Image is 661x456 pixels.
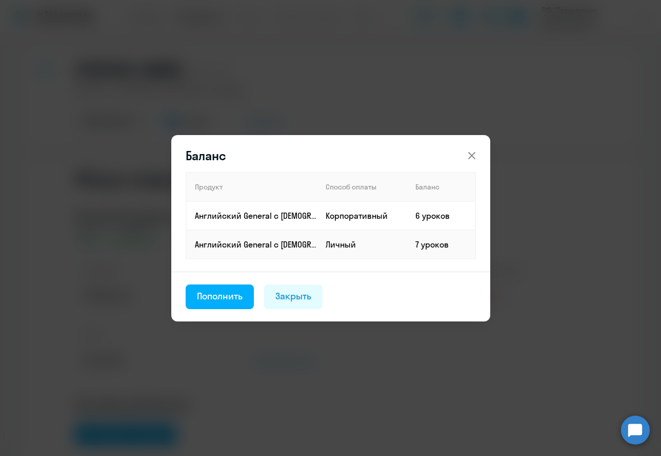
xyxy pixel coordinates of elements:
button: Пополнить [186,284,254,309]
button: Закрыть [264,284,323,309]
th: Способ оплаты [317,173,407,201]
div: Закрыть [275,290,311,303]
div: Пополнить [197,290,243,303]
td: 7 уроков [407,230,475,259]
th: Продукт [186,173,317,201]
td: 6 уроков [407,201,475,230]
td: Личный [317,230,407,259]
th: Баланс [407,173,475,201]
td: Корпоративный [317,201,407,230]
header: Баланс [171,147,490,164]
p: Английский General с [DEMOGRAPHIC_DATA] преподавателем [195,239,317,250]
p: Английский General с [DEMOGRAPHIC_DATA] преподавателем [195,210,317,221]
